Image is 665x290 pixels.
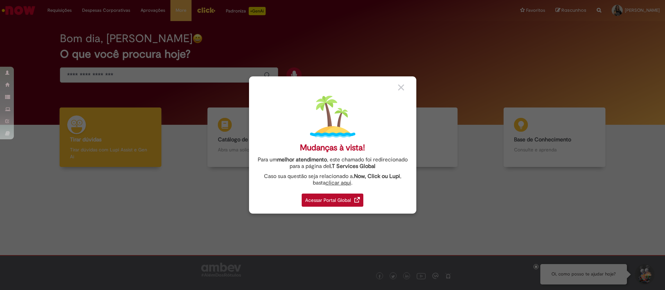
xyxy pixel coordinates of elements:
[302,190,363,207] a: Acessar Portal Global
[300,143,365,153] div: Mudanças à vista!
[329,159,375,170] a: I.T Services Global
[254,157,411,170] div: Para um , este chamado foi redirecionado para a página de
[398,84,404,91] img: close_button_grey.png
[353,173,400,180] strong: .Now, Click ou Lupi
[277,156,327,163] strong: melhor atendimento
[254,173,411,186] div: Caso sua questão seja relacionado a , basta .
[326,176,351,186] a: clicar aqui
[310,94,355,139] img: island.png
[302,194,363,207] div: Acessar Portal Global
[354,197,360,203] img: redirect_link.png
